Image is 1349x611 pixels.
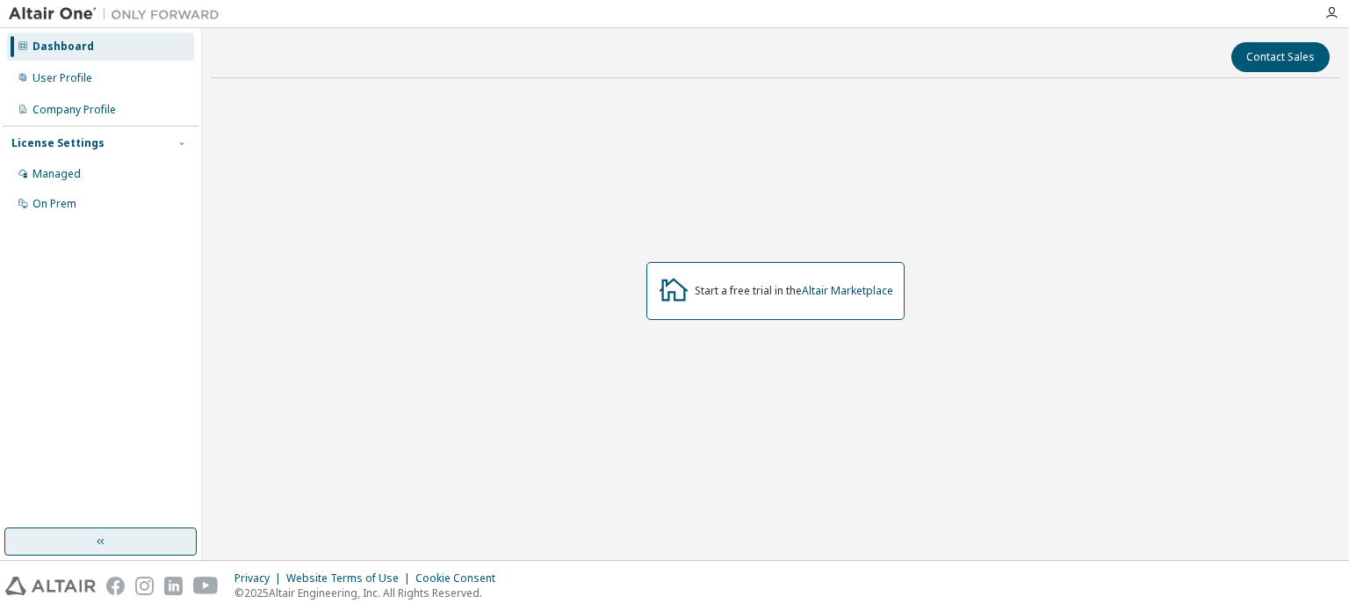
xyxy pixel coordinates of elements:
[32,197,76,211] div: On Prem
[234,571,286,586] div: Privacy
[234,586,506,600] p: © 2025 Altair Engineering, Inc. All Rights Reserved.
[5,577,96,595] img: altair_logo.svg
[32,40,94,54] div: Dashboard
[106,577,125,595] img: facebook.svg
[32,103,116,117] div: Company Profile
[415,571,506,586] div: Cookie Consent
[135,577,154,595] img: instagram.svg
[286,571,415,586] div: Website Terms of Use
[11,136,105,150] div: License Settings
[695,284,893,298] div: Start a free trial in the
[32,167,81,181] div: Managed
[164,577,183,595] img: linkedin.svg
[802,283,893,298] a: Altair Marketplace
[1231,42,1330,72] button: Contact Sales
[9,5,228,23] img: Altair One
[193,577,219,595] img: youtube.svg
[32,71,92,85] div: User Profile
